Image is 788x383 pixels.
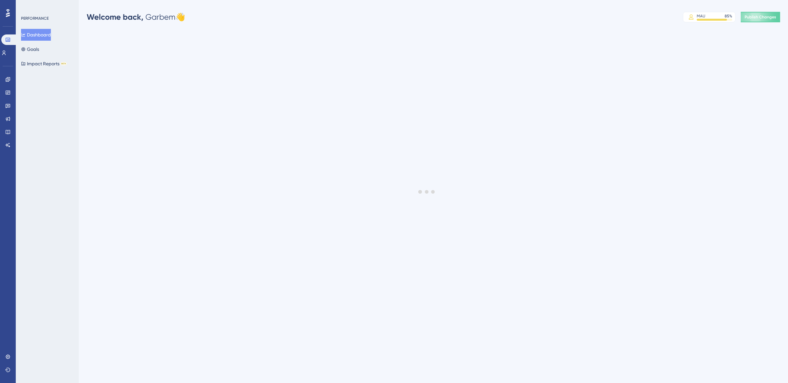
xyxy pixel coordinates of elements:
span: Welcome back, [87,12,143,22]
button: Goals [21,43,39,55]
div: MAU [697,13,705,19]
button: Dashboard [21,29,51,41]
div: BETA [61,62,67,65]
span: Publish Changes [745,14,776,20]
div: PERFORMANCE [21,16,49,21]
div: 85 % [725,13,732,19]
button: Impact ReportsBETA [21,58,67,70]
button: Publish Changes [741,12,780,22]
div: Garbem 👋 [87,12,185,22]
